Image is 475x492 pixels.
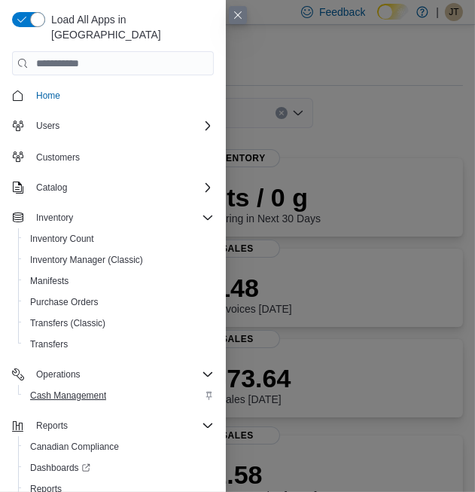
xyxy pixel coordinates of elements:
[30,338,68,350] span: Transfers
[24,293,105,311] a: Purchase Orders
[24,251,149,269] a: Inventory Manager (Classic)
[30,87,66,105] a: Home
[30,179,73,197] button: Catalog
[36,368,81,380] span: Operations
[36,420,68,432] span: Reports
[24,335,74,353] a: Transfers
[229,6,247,24] button: Close this dialog
[30,117,214,135] span: Users
[24,335,214,353] span: Transfers
[18,334,220,355] button: Transfers
[6,415,220,436] button: Reports
[6,145,220,167] button: Customers
[45,12,214,42] span: Load All Apps in [GEOGRAPHIC_DATA]
[18,292,220,313] button: Purchase Orders
[18,270,220,292] button: Manifests
[18,313,220,334] button: Transfers (Classic)
[30,117,65,135] button: Users
[6,115,220,136] button: Users
[18,457,220,478] a: Dashboards
[30,179,214,197] span: Catalog
[24,293,214,311] span: Purchase Orders
[36,151,80,163] span: Customers
[24,387,214,405] span: Cash Management
[30,148,86,167] a: Customers
[30,441,119,453] span: Canadian Compliance
[6,207,220,228] button: Inventory
[30,86,214,105] span: Home
[24,272,75,290] a: Manifests
[30,317,105,329] span: Transfers (Classic)
[24,438,125,456] a: Canadian Compliance
[30,462,90,474] span: Dashboards
[30,390,106,402] span: Cash Management
[24,314,111,332] a: Transfers (Classic)
[36,90,60,102] span: Home
[30,365,87,384] button: Operations
[30,417,214,435] span: Reports
[6,84,220,106] button: Home
[30,209,79,227] button: Inventory
[36,182,67,194] span: Catalog
[30,417,74,435] button: Reports
[30,233,94,245] span: Inventory Count
[36,120,59,132] span: Users
[30,296,99,308] span: Purchase Orders
[18,385,220,406] button: Cash Management
[30,254,143,266] span: Inventory Manager (Classic)
[18,436,220,457] button: Canadian Compliance
[24,459,96,477] a: Dashboards
[30,147,214,166] span: Customers
[30,209,214,227] span: Inventory
[6,364,220,385] button: Operations
[24,438,214,456] span: Canadian Compliance
[18,228,220,249] button: Inventory Count
[6,177,220,198] button: Catalog
[30,365,214,384] span: Operations
[36,212,73,224] span: Inventory
[24,251,214,269] span: Inventory Manager (Classic)
[24,272,214,290] span: Manifests
[30,275,69,287] span: Manifests
[24,314,214,332] span: Transfers (Classic)
[24,230,100,248] a: Inventory Count
[24,387,112,405] a: Cash Management
[24,459,214,477] span: Dashboards
[18,249,220,270] button: Inventory Manager (Classic)
[24,230,214,248] span: Inventory Count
